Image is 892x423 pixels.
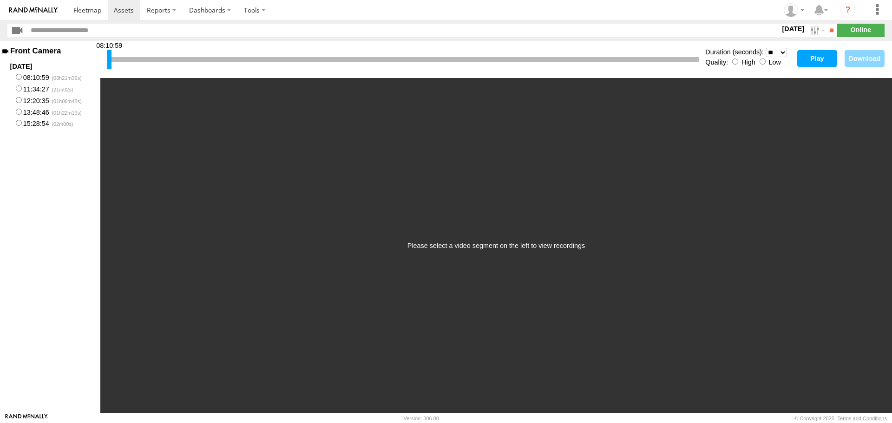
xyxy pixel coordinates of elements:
[705,48,764,56] label: Duration (seconds):
[407,242,585,249] div: Please select a video segment on the left to view recordings
[16,74,22,80] input: 08:10:59
[16,109,22,115] input: 13:48:46
[404,416,439,421] div: Version: 306.00
[840,3,855,18] i: ?
[16,97,22,103] input: 12:20:35
[96,42,122,54] div: 08:10:59
[807,24,826,37] label: Search Filter Options
[16,120,22,126] input: 15:28:54
[5,414,48,423] a: Visit our Website
[741,59,755,66] label: High
[794,416,887,421] div: © Copyright 2025 -
[780,3,807,17] div: MIguel Fernandez
[16,85,22,91] input: 11:34:27
[769,59,781,66] label: Low
[780,24,806,34] label: [DATE]
[9,7,58,13] img: rand-logo.svg
[797,50,837,67] button: Play
[838,416,887,421] a: Terms and Conditions
[705,59,728,66] label: Quality:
